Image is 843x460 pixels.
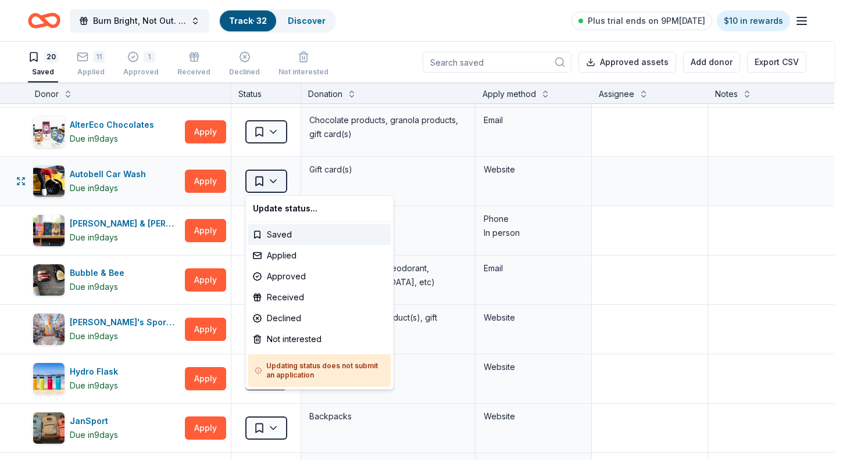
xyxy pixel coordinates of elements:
div: Applied [248,245,391,266]
h5: Updating status does not submit an application [255,361,384,380]
div: Approved [248,266,391,287]
div: Received [248,287,391,308]
div: Update status... [248,198,391,219]
div: Declined [248,308,391,329]
div: Saved [248,224,391,245]
div: Not interested [248,329,391,350]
